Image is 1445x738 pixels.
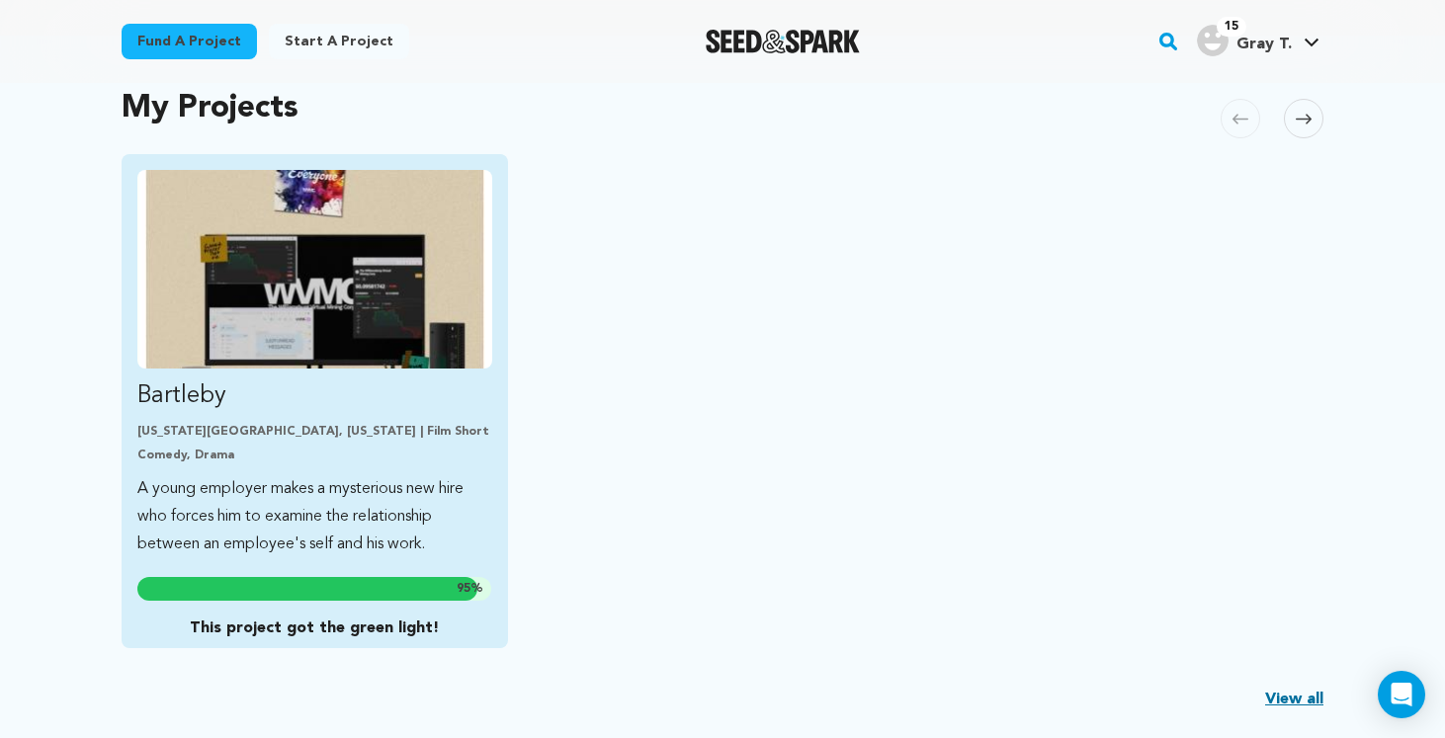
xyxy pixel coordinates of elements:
div: Gray T.'s Profile [1197,25,1292,56]
div: Open Intercom Messenger [1378,671,1425,718]
span: 15 [1217,17,1246,37]
img: Seed&Spark Logo Dark Mode [706,30,861,53]
h2: My Projects [122,95,298,123]
a: Fund Bartleby [137,170,492,558]
p: Comedy, Drama [137,448,492,463]
span: Gray T. [1236,37,1292,52]
a: View all [1265,688,1323,711]
p: Bartleby [137,380,492,412]
span: % [457,581,483,597]
img: user.png [1197,25,1229,56]
p: [US_STATE][GEOGRAPHIC_DATA], [US_STATE] | Film Short [137,424,492,440]
p: This project got the green light! [137,616,491,640]
span: 95 [457,583,470,595]
a: Start a project [269,24,409,59]
a: Fund a project [122,24,257,59]
a: Seed&Spark Homepage [706,30,861,53]
p: A young employer makes a mysterious new hire who forces him to examine the relationship between a... [137,475,492,558]
span: Gray T.'s Profile [1193,21,1323,62]
a: Gray T.'s Profile [1193,21,1323,56]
